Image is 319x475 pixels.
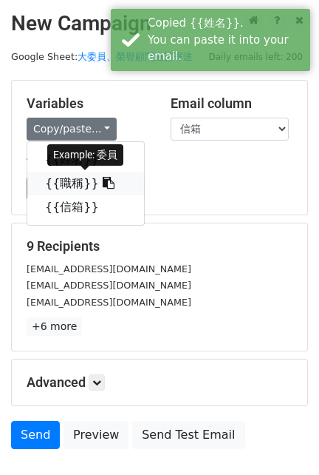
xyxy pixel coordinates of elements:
h5: Variables [27,95,148,112]
small: Google Sheet: [11,51,193,62]
iframe: Chat Widget [245,404,319,475]
h2: New Campaign [11,11,308,36]
a: Send Test Email [132,421,244,449]
a: 大委員、榮譽顧問邀請寄送 [78,51,193,62]
div: Example: 委員 [47,144,123,166]
small: [EMAIL_ADDRESS][DOMAIN_NAME] [27,263,191,274]
a: Send [11,421,60,449]
div: 聊天小工具 [245,404,319,475]
a: +6 more [27,317,82,336]
a: Copy/paste... [27,118,117,141]
small: [EMAIL_ADDRESS][DOMAIN_NAME] [27,280,191,291]
a: {{信箱}} [27,195,144,219]
a: {{姓名}} [27,148,144,172]
a: Preview [64,421,128,449]
h5: 9 Recipients [27,238,292,255]
h5: Email column [171,95,292,112]
a: {{職稱}} [27,172,144,195]
small: [EMAIL_ADDRESS][DOMAIN_NAME] [27,297,191,308]
div: Copied {{姓名}}. You can paste it into your email. [148,15,304,65]
h5: Advanced [27,374,292,391]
